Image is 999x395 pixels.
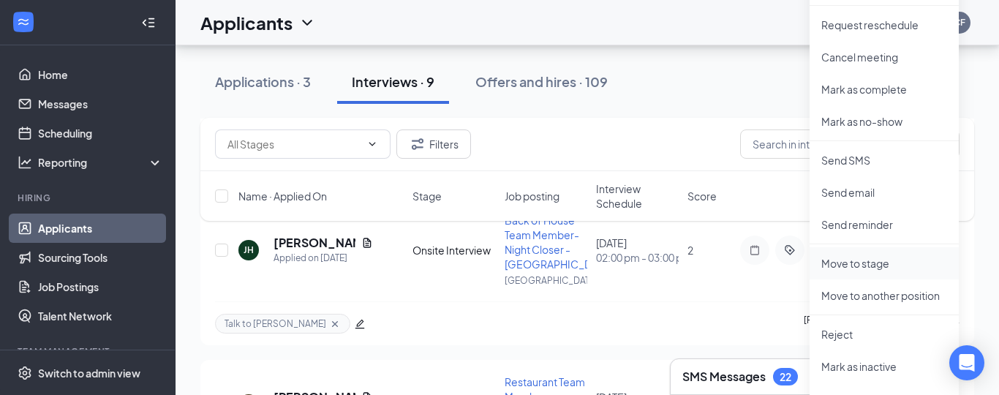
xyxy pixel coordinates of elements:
p: [GEOGRAPHIC_DATA] [505,274,587,287]
svg: Filter [409,135,426,153]
div: Open Intercom Messenger [949,345,984,380]
div: Switch to admin view [38,366,140,380]
span: Job posting [505,189,559,203]
svg: Document [361,237,373,249]
div: Offers and hires · 109 [475,72,608,91]
span: 02:00 pm - 03:00 pm [596,250,679,265]
div: Interviews · 9 [352,72,434,91]
span: 2 [687,244,693,257]
p: [PERSON_NAME] interviewed . [804,314,960,334]
span: Name · Applied On [238,189,327,203]
svg: ChevronDown [366,138,378,150]
a: Scheduling [38,118,163,148]
span: Score [687,189,717,203]
div: Applications · 3 [215,72,311,91]
a: Talent Network [38,301,163,331]
h1: Applicants [200,10,293,35]
svg: Cross [329,318,341,330]
div: 22 [780,371,791,383]
div: Team Management [18,345,160,358]
a: Messages [38,89,163,118]
a: Sourcing Tools [38,243,163,272]
div: Applied on [DATE] [274,251,373,266]
h5: [PERSON_NAME] [274,235,355,251]
input: Search in interviews [740,129,960,159]
svg: ActiveTag [781,244,799,256]
svg: ChevronDown [298,14,316,31]
svg: Note [746,244,764,256]
span: Stage [412,189,442,203]
h3: SMS Messages [682,369,766,385]
div: Hiring [18,192,160,204]
div: CF [954,16,965,29]
svg: Analysis [18,155,32,170]
button: Filter Filters [396,129,471,159]
div: JH [244,244,254,256]
svg: Collapse [141,15,156,30]
span: Interview Schedule [596,181,679,211]
a: Job Postings [38,272,163,301]
input: All Stages [227,136,361,152]
svg: WorkstreamLogo [16,15,31,29]
div: Onsite Interview [412,243,495,257]
a: Applicants [38,214,163,243]
a: Home [38,60,163,89]
span: edit [355,319,365,329]
div: [DATE] [596,236,679,265]
div: Reporting [38,155,164,170]
span: Talk to [PERSON_NAME] [225,317,326,330]
svg: Settings [18,366,32,380]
